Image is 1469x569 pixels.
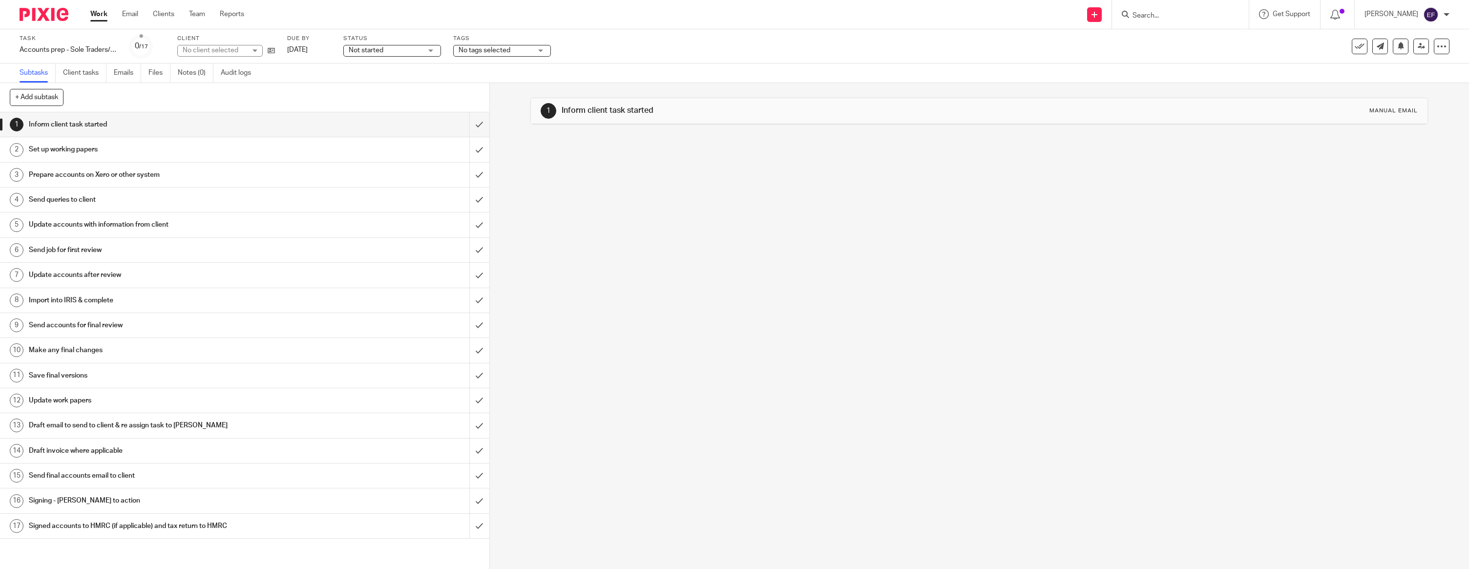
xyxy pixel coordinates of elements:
a: Reassign task [1413,39,1429,54]
div: 3 [10,168,23,182]
div: 9 [10,318,23,332]
div: Mark as done [469,263,489,287]
div: 8 [10,294,23,307]
small: /17 [139,44,148,49]
h1: Inform client task started [562,105,1000,116]
div: 1 [10,118,23,131]
h1: Send queries to client [29,192,316,207]
a: Email [122,9,138,19]
span: [DATE] [287,46,308,53]
h1: Send accounts for final review [29,318,316,333]
label: Status [343,35,441,42]
input: Search [1132,12,1219,21]
div: 10 [10,343,23,357]
span: No tags selected [459,47,510,54]
div: 1 [541,103,556,119]
div: 11 [10,369,23,382]
div: Mark as done [469,137,489,162]
h1: Draft email to send to client & re assign task to [PERSON_NAME] [29,418,316,433]
div: Mark as done [469,439,489,463]
div: Mark as done [469,488,489,513]
a: Reports [220,9,244,19]
label: Due by [287,35,331,42]
div: 2 [10,143,23,157]
a: Notes (0) [178,63,213,83]
div: 17 [10,519,23,533]
button: + Add subtask [10,89,63,105]
h1: Save final versions [29,368,316,383]
div: Accounts prep - Sole Traders/Partnerships (IRIS) [20,45,117,55]
div: Mark as done [469,112,489,137]
div: Mark as done [469,313,489,337]
a: Audit logs [221,63,258,83]
div: No client selected [183,45,246,55]
a: Work [90,9,107,19]
div: Mark as done [469,338,489,362]
h1: Set up working papers [29,142,316,157]
div: Mark as done [469,413,489,438]
div: Mark as done [469,514,489,538]
div: Mark as done [469,163,489,187]
h1: Send job for first review [29,243,316,257]
div: 4 [10,193,23,207]
span: Not started [349,47,383,54]
a: Emails [114,63,141,83]
h1: Signed accounts to HMRC (if applicable) and tax return to HMRC [29,519,316,533]
i: Open client page [268,47,275,54]
img: Pixie [20,8,68,21]
h1: Update accounts after review [29,268,316,282]
a: Files [148,63,170,83]
div: Mark as done [469,363,489,388]
span: Get Support [1273,11,1310,18]
label: Client [177,35,275,42]
h1: Send final accounts email to client [29,468,316,483]
p: [PERSON_NAME] [1364,9,1418,19]
a: Clients [153,9,174,19]
div: 0 [135,41,148,52]
div: 5 [10,218,23,232]
h1: Import into IRIS & complete [29,293,316,308]
a: Subtasks [20,63,56,83]
h1: Update work papers [29,393,316,408]
label: Task [20,35,117,42]
div: 6 [10,243,23,257]
a: Send new email to Jordan Murchison Plumbing &amp; Heating [1372,39,1388,54]
img: svg%3E [1423,7,1439,22]
label: Tags [453,35,551,42]
h1: Make any final changes [29,343,316,358]
div: Mark as done [469,464,489,488]
div: Mark as done [469,238,489,262]
div: 12 [10,394,23,407]
div: 16 [10,494,23,508]
div: Mark as done [469,212,489,237]
a: Client tasks [63,63,106,83]
h1: Signing - [PERSON_NAME] to action [29,493,316,508]
div: 14 [10,444,23,458]
div: 7 [10,268,23,282]
div: Mark as done [469,288,489,313]
h1: Draft invoice where applicable [29,443,316,458]
h1: Update accounts with information from client [29,217,316,232]
h1: Inform client task started [29,117,316,132]
div: Mark as done [469,388,489,413]
a: Team [189,9,205,19]
div: Mark as done [469,188,489,212]
button: Snooze task [1393,39,1408,54]
div: 13 [10,419,23,432]
h1: Prepare accounts on Xero or other system [29,168,316,182]
div: Manual email [1369,107,1418,115]
div: 15 [10,469,23,483]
